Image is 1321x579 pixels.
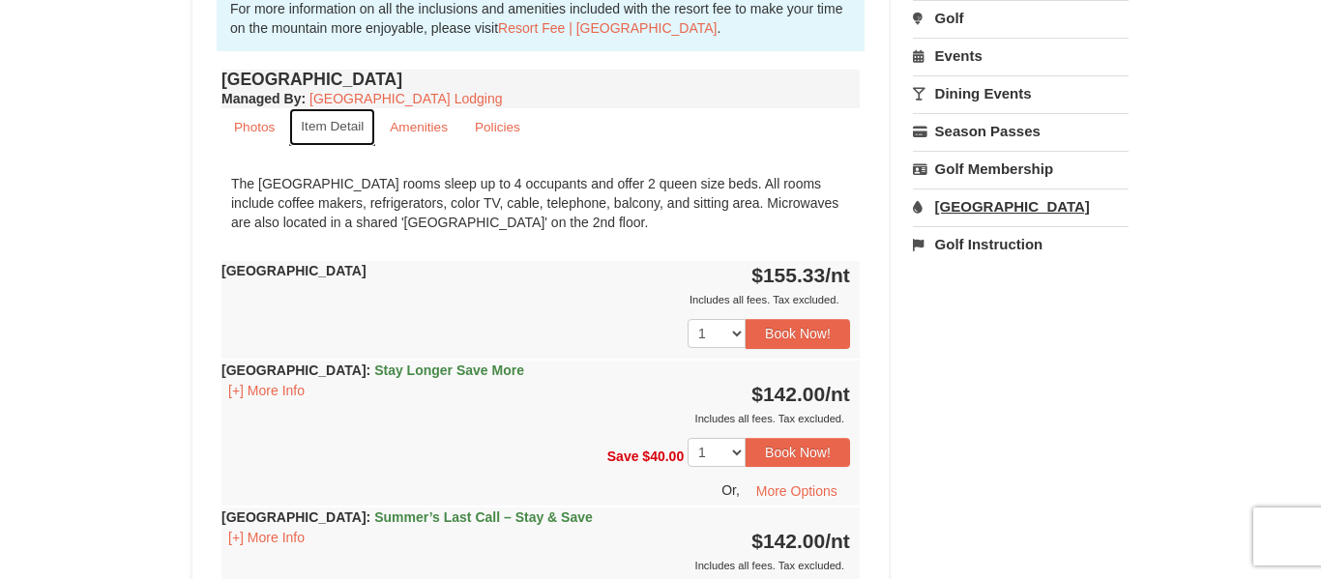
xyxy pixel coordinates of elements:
small: Photos [234,120,275,134]
strong: : [221,91,306,106]
button: Book Now! [746,319,850,348]
a: [GEOGRAPHIC_DATA] Lodging [309,91,502,106]
div: Includes all fees. Tax excluded. [221,290,850,309]
span: $40.00 [642,448,684,463]
div: Includes all fees. Tax excluded. [221,556,850,575]
span: Managed By [221,91,301,106]
h4: [GEOGRAPHIC_DATA] [221,70,860,89]
button: [+] More Info [221,527,311,548]
span: /nt [825,264,850,286]
a: Dining Events [913,75,1129,111]
span: $142.00 [751,383,825,405]
a: Policies [462,108,533,146]
button: [+] More Info [221,380,311,401]
span: /nt [825,383,850,405]
span: $142.00 [751,530,825,552]
div: Includes all fees. Tax excluded. [221,409,850,428]
small: Policies [475,120,520,134]
small: Amenities [390,120,448,134]
a: Photos [221,108,287,146]
strong: [GEOGRAPHIC_DATA] [221,263,367,278]
span: : [367,362,371,378]
button: Book Now! [746,438,850,467]
strong: $155.33 [751,264,850,286]
div: The [GEOGRAPHIC_DATA] rooms sleep up to 4 occupants and offer 2 queen size beds. All rooms includ... [221,164,860,242]
a: Events [913,38,1129,73]
strong: [GEOGRAPHIC_DATA] [221,362,524,378]
a: [GEOGRAPHIC_DATA] [913,188,1129,224]
a: Amenities [377,108,460,146]
span: Save [607,448,639,463]
span: Summer’s Last Call – Stay & Save [374,509,593,525]
span: Or, [721,482,740,498]
span: Stay Longer Save More [374,362,524,378]
a: Golf Membership [913,151,1129,187]
strong: [GEOGRAPHIC_DATA] [221,509,593,525]
button: More Options [744,477,850,506]
a: Resort Fee | [GEOGRAPHIC_DATA] [498,20,717,36]
span: : [367,509,371,525]
a: Golf Instruction [913,226,1129,262]
a: Season Passes [913,113,1129,149]
span: /nt [825,530,850,552]
small: Item Detail [301,119,364,133]
a: Item Detail [289,108,375,146]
